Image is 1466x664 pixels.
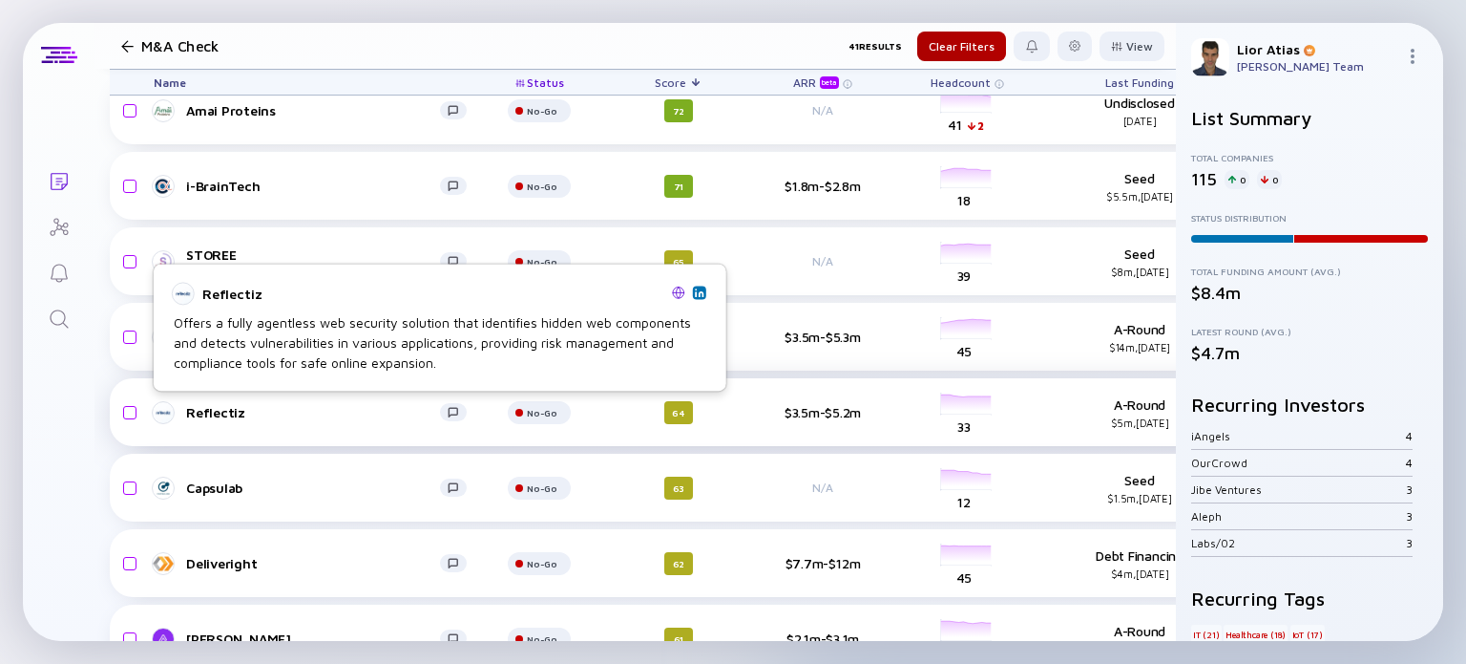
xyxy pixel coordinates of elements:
[154,99,482,122] a: Amai Proteins
[1078,266,1202,278] div: $8m, [DATE]
[1191,107,1428,129] h2: List Summary
[1290,625,1325,644] div: IoT (17)
[1406,509,1413,524] div: 3
[23,248,94,294] a: Reminders
[23,157,94,203] a: Lists
[761,555,885,571] div: $7.7m-$12m
[154,628,482,651] a: [PERSON_NAME]
[1191,212,1428,224] div: Status Distribution
[761,103,885,118] div: N/A
[1191,482,1406,497] div: Jibe Ventures
[186,480,440,496] div: Capsulab
[1105,75,1174,90] span: Last Funding
[186,178,440,194] div: i-BrainTech
[1078,341,1202,353] div: $14m, [DATE]
[1191,456,1406,470] div: OurCrowd
[848,32,902,61] div: 41 Results
[664,628,693,651] div: 61
[141,37,219,54] h1: M&A Check
[527,256,557,268] div: No-Go
[1191,38,1229,76] img: Lior Profile Picture
[1078,547,1202,580] div: Debt Financing
[527,407,557,418] div: No-Go
[664,175,693,198] div: 71
[761,254,885,268] div: N/A
[1078,492,1202,504] div: $1.5m, [DATE]
[761,329,885,345] div: $3.5m-$5.3m
[1191,394,1428,416] h2: Recurring Investors
[1191,266,1428,277] div: Total Funding Amount (Avg.)
[1078,321,1202,353] div: A-Round
[1078,472,1202,504] div: Seed
[1191,429,1406,443] div: iAngels
[1099,32,1164,61] button: View
[1078,568,1202,580] div: $4m, [DATE]
[138,70,482,95] div: Name
[1406,456,1413,470] div: 4
[154,246,482,276] a: STOREERepeat Founders
[931,75,991,90] span: Headcount
[154,401,482,424] a: Reflectiz
[664,477,693,500] div: 63
[761,404,885,420] div: $3.5m-$5.2m
[1237,41,1397,57] div: Lior Atias
[1078,190,1202,203] div: $5.5m, [DATE]
[1078,115,1202,127] div: [DATE]
[202,286,664,302] div: Reflectiz
[186,404,440,420] div: Reflectiz
[186,102,440,118] div: Amai Proteins
[695,288,704,297] img: Reflectiz Linkedin Page
[664,401,693,424] div: 64
[761,631,885,647] div: $2.1m-$3.1m
[1405,49,1420,64] img: Menu
[1191,509,1406,524] div: Aleph
[186,246,440,276] div: STOREE
[527,181,557,192] div: No-Go
[527,482,557,494] div: No-Go
[527,105,557,117] div: No-Go
[527,633,557,645] div: No-Go
[154,552,482,575] a: Deliveright
[1191,343,1428,363] div: $4.7m
[820,76,839,89] div: beta
[917,32,1006,61] button: Clear Filters
[1406,429,1413,443] div: 4
[1237,59,1397,74] div: [PERSON_NAME] Team
[1078,417,1202,429] div: $5m, [DATE]
[154,477,482,500] a: Capsulab
[23,203,94,248] a: Investor Map
[527,558,557,569] div: No-Go
[186,631,440,647] div: [PERSON_NAME]
[664,552,693,575] div: 62
[761,481,885,495] div: N/A
[1078,170,1202,203] div: Seed
[664,250,693,273] div: 65
[527,75,564,90] span: Status
[1257,170,1282,189] div: 0
[1191,152,1428,163] div: Total Companies
[1191,536,1406,550] div: Labs/02
[1225,170,1249,189] div: 0
[23,294,94,340] a: Search
[1406,482,1413,497] div: 3
[1191,326,1428,337] div: Latest Round (Avg.)
[1191,625,1222,644] div: IT (21)
[1406,536,1413,550] div: 3
[1078,246,1202,278] div: Seed
[1078,95,1202,127] div: Undisclosed
[672,286,685,299] img: Reflectiz Website
[1224,625,1288,644] div: Healthcare (18)
[761,178,885,194] div: $1.8m-$2.8m
[1078,396,1202,429] div: A-Round
[793,75,843,89] div: ARR
[154,175,482,198] a: i-BrainTech
[1191,588,1428,610] h2: Recurring Tags
[664,99,693,122] div: 72
[1191,169,1217,189] div: 115
[186,555,440,571] div: Deliveright
[174,312,706,373] div: Offers a fully agentless web security solution that identifies hidden web components and detects ...
[625,70,732,95] div: Score
[1078,623,1202,655] div: A-Round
